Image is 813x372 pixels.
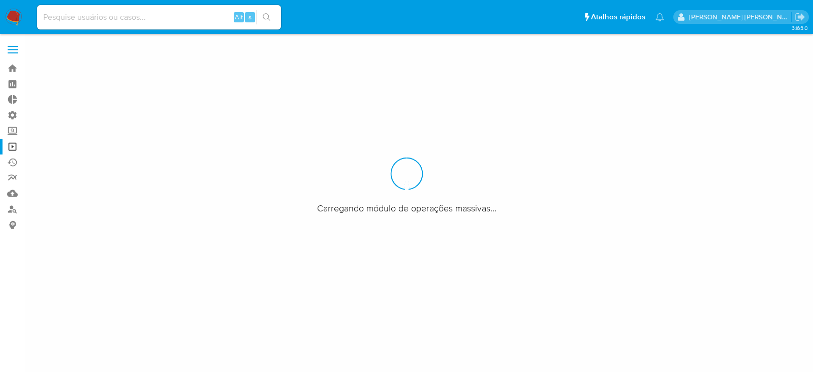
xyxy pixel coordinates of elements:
[655,13,664,21] a: Notificações
[689,12,792,22] p: andrea.asantos@mercadopago.com.br
[248,12,252,22] span: s
[317,202,496,214] span: Carregando módulo de operações massivas...
[256,10,277,24] button: search-icon
[795,12,805,22] a: Sair
[37,11,281,24] input: Pesquise usuários ou casos...
[235,12,243,22] span: Alt
[591,12,645,22] span: Atalhos rápidos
